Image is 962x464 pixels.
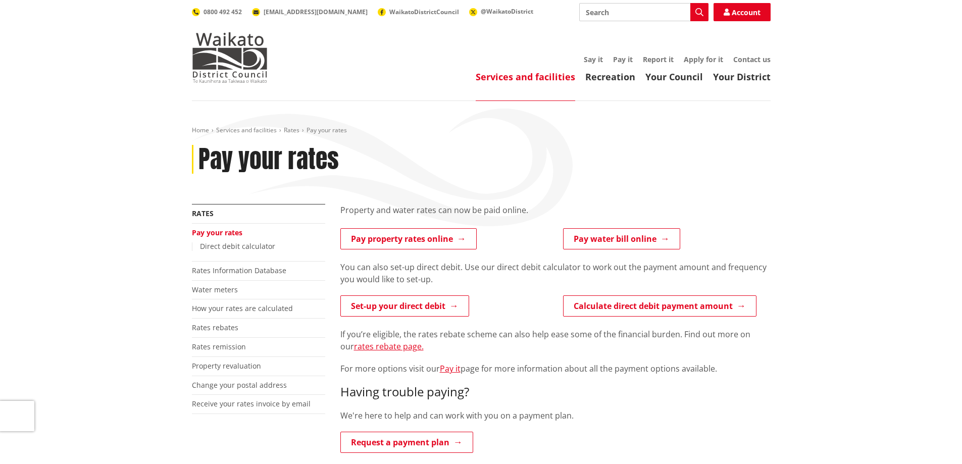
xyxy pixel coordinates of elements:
a: Contact us [733,55,771,64]
a: Rates [284,126,299,134]
a: Your Council [645,71,703,83]
a: rates rebate page. [354,341,424,352]
a: Services and facilities [216,126,277,134]
a: WaikatoDistrictCouncil [378,8,459,16]
a: Pay it [613,55,633,64]
a: Apply for it [684,55,723,64]
a: Pay water bill online [563,228,680,249]
a: Home [192,126,209,134]
a: Direct debit calculator [200,241,275,251]
span: @WaikatoDistrict [481,7,533,16]
a: Receive your rates invoice by email [192,399,311,408]
a: [EMAIL_ADDRESS][DOMAIN_NAME] [252,8,368,16]
a: Water meters [192,285,238,294]
img: Waikato District Council - Te Kaunihera aa Takiwaa o Waikato [192,32,268,83]
a: Rates Information Database [192,266,286,275]
a: Calculate direct debit payment amount [563,295,756,317]
a: Pay it [440,363,461,374]
a: 0800 492 452 [192,8,242,16]
span: [EMAIL_ADDRESS][DOMAIN_NAME] [264,8,368,16]
h1: Pay your rates [198,145,339,174]
nav: breadcrumb [192,126,771,135]
input: Search input [579,3,708,21]
a: Request a payment plan [340,432,473,453]
a: Services and facilities [476,71,575,83]
p: You can also set-up direct debit. Use our direct debit calculator to work out the payment amount ... [340,261,771,285]
a: Rates rebates [192,323,238,332]
a: Rates remission [192,342,246,351]
span: WaikatoDistrictCouncil [389,8,459,16]
a: Pay property rates online [340,228,477,249]
a: @WaikatoDistrict [469,7,533,16]
a: Set-up your direct debit [340,295,469,317]
span: 0800 492 452 [204,8,242,16]
a: How your rates are calculated [192,303,293,313]
a: Property revaluation [192,361,261,371]
a: Pay your rates [192,228,242,237]
a: Change your postal address [192,380,287,390]
a: Rates [192,209,214,218]
a: Report it [643,55,674,64]
a: Say it [584,55,603,64]
p: If you’re eligible, the rates rebate scheme can also help ease some of the financial burden. Find... [340,328,771,352]
a: Account [714,3,771,21]
h3: Having trouble paying? [340,385,771,399]
a: Your District [713,71,771,83]
a: Recreation [585,71,635,83]
p: We're here to help and can work with you on a payment plan. [340,409,771,422]
p: For more options visit our page for more information about all the payment options available. [340,363,771,375]
span: Pay your rates [307,126,347,134]
div: Property and water rates can now be paid online. [340,204,771,228]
